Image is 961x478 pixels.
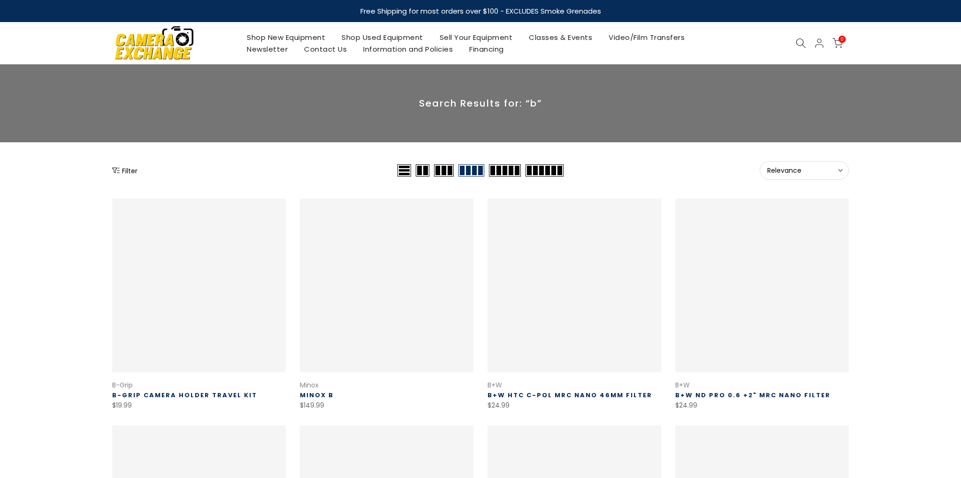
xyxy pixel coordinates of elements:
a: Minox [300,380,319,390]
a: Sell Your Equipment [431,31,521,43]
div: $149.99 [300,400,473,411]
a: B+W ND Pro 0.6 +2" MRC nano Filter [675,391,831,400]
a: B-Grip [112,380,133,390]
a: B+W HTc C-Pol MRC nano 46mm Filter [488,391,652,400]
a: B+W [488,380,502,390]
a: Shop Used Equipment [334,31,432,43]
a: B-Grip Camera Holder Travel Kit [112,391,257,400]
button: Relevance [760,161,849,180]
a: Classes & Events [521,31,601,43]
a: Video/Film Transfers [601,31,693,43]
button: Show filters [112,166,137,175]
div: $19.99 [112,400,286,411]
a: B+W [675,380,690,390]
a: Shop New Equipment [239,31,334,43]
a: Newsletter [239,43,296,55]
a: Contact Us [296,43,355,55]
p: Search Results for: “b” [112,97,849,109]
div: $24.99 [488,400,661,411]
div: $24.99 [675,400,849,411]
span: 0 [839,36,846,43]
a: Minox B [300,391,334,400]
a: 0 [832,38,843,48]
span: Relevance [767,166,841,175]
strong: Free Shipping for most orders over $100 - EXCLUDES Smoke Grenades [360,6,601,16]
a: Information and Policies [355,43,461,55]
a: Financing [461,43,512,55]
